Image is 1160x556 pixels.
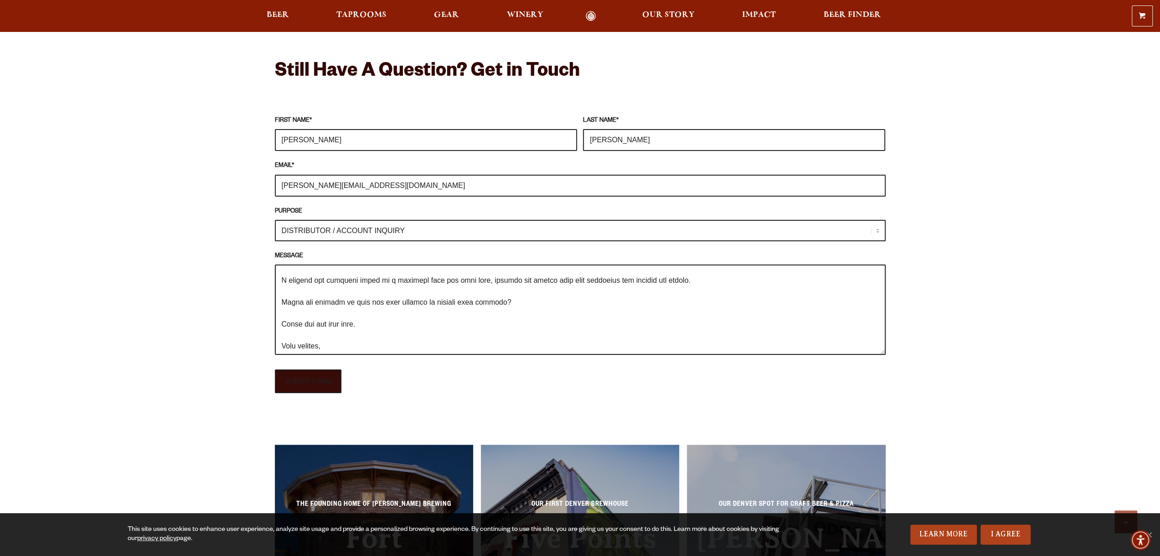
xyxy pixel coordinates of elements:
[336,11,387,19] span: Taprooms
[980,525,1031,545] a: I Agree
[309,118,312,124] abbr: required
[817,11,887,21] a: Beer Finder
[428,11,465,21] a: Gear
[261,11,295,21] a: Beer
[275,207,886,217] label: PURPOSE
[736,11,782,21] a: Impact
[616,118,619,124] abbr: required
[1130,530,1150,550] div: Accessibility Menu
[696,499,876,516] p: Our Denver spot for craft beer & pizza
[501,11,549,21] a: Winery
[267,11,289,19] span: Beer
[823,11,881,19] span: Beer Finder
[1114,510,1137,533] a: Scroll to top
[910,525,977,545] a: Learn More
[507,11,543,19] span: Winery
[128,525,796,544] div: This site uses cookies to enhance user experience, analyze site usage and provide a personalized ...
[284,499,464,516] p: The Founding Home of [PERSON_NAME] Brewing
[275,161,886,171] label: EMAIL
[275,62,886,83] h2: Still Have A Question? Get in Touch
[434,11,459,19] span: Gear
[583,116,885,126] label: LAST NAME
[574,11,608,21] a: Odell Home
[330,11,392,21] a: Taprooms
[642,11,695,19] span: Our Story
[275,251,886,261] label: MESSAGE
[137,535,176,543] a: privacy policy
[275,369,342,393] input: SUBMIT FORM
[292,163,294,169] abbr: required
[490,499,670,516] p: Our First Denver Brewhouse
[636,11,701,21] a: Our Story
[742,11,776,19] span: Impact
[275,116,577,126] label: FIRST NAME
